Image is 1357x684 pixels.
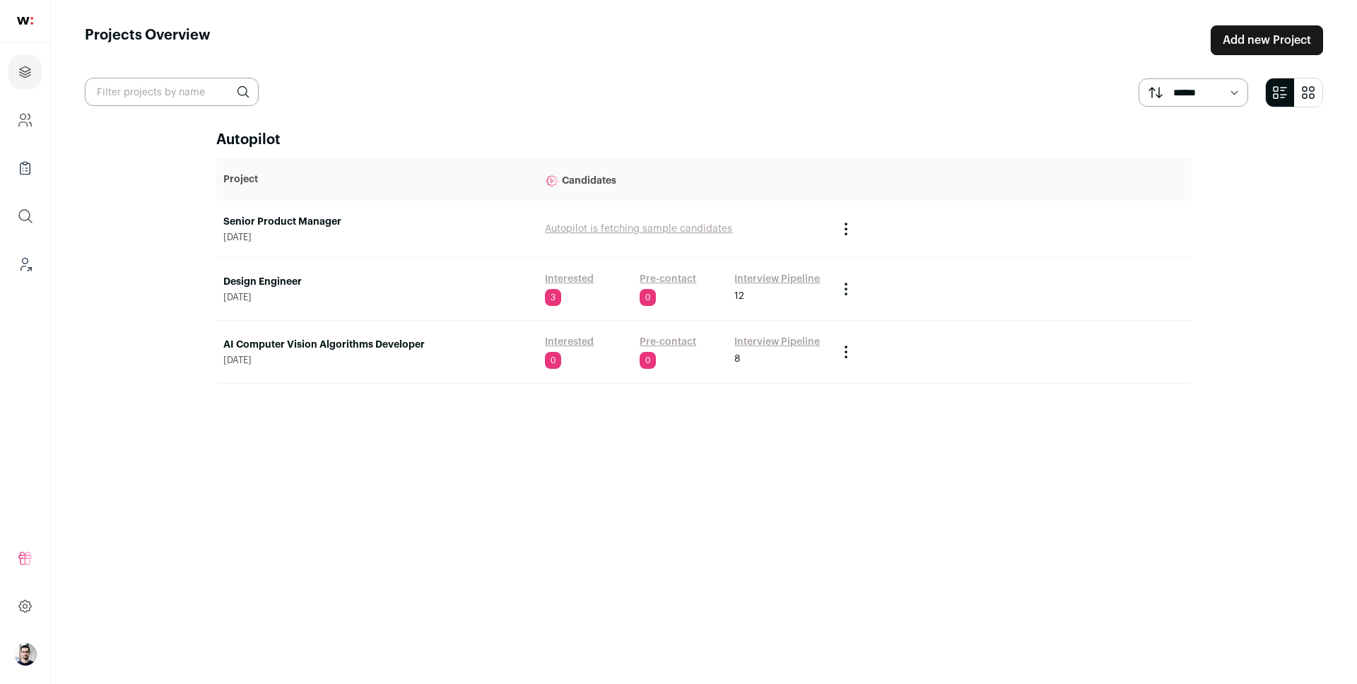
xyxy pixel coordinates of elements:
[734,289,744,303] span: 12
[545,289,561,306] span: 3
[223,355,531,366] span: [DATE]
[8,151,42,185] a: Company Lists
[545,224,732,234] a: Autopilot is fetching sample candidates
[8,103,42,137] a: Company and ATS Settings
[216,130,1192,150] h2: Autopilot
[838,343,854,360] button: Project Actions
[545,272,594,286] a: Interested
[223,292,531,303] span: [DATE]
[223,215,531,229] a: Senior Product Manager
[640,335,696,349] a: Pre-contact
[545,335,594,349] a: Interested
[223,172,531,187] p: Project
[17,17,33,25] img: wellfound-shorthand-0d5821cbd27db2630d0214b213865d53afaa358527fdda9d0ea32b1df1b89c2c.svg
[8,247,42,281] a: Leads (Backoffice)
[545,352,561,369] span: 0
[223,275,531,289] a: Design Engineer
[85,78,259,106] input: Filter projects by name
[838,220,854,237] button: Project Actions
[545,165,823,194] p: Candidates
[14,643,37,666] button: Open dropdown
[14,643,37,666] img: 10051957-medium_jpg
[223,338,531,352] a: AI Computer Vision Algorithms Developer
[85,25,211,55] h1: Projects Overview
[1211,25,1323,55] a: Add new Project
[838,281,854,297] button: Project Actions
[640,289,656,306] span: 0
[640,272,696,286] a: Pre-contact
[8,55,42,89] a: Projects
[223,232,531,243] span: [DATE]
[734,352,740,366] span: 8
[734,272,820,286] a: Interview Pipeline
[734,335,820,349] a: Interview Pipeline
[640,352,656,369] span: 0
